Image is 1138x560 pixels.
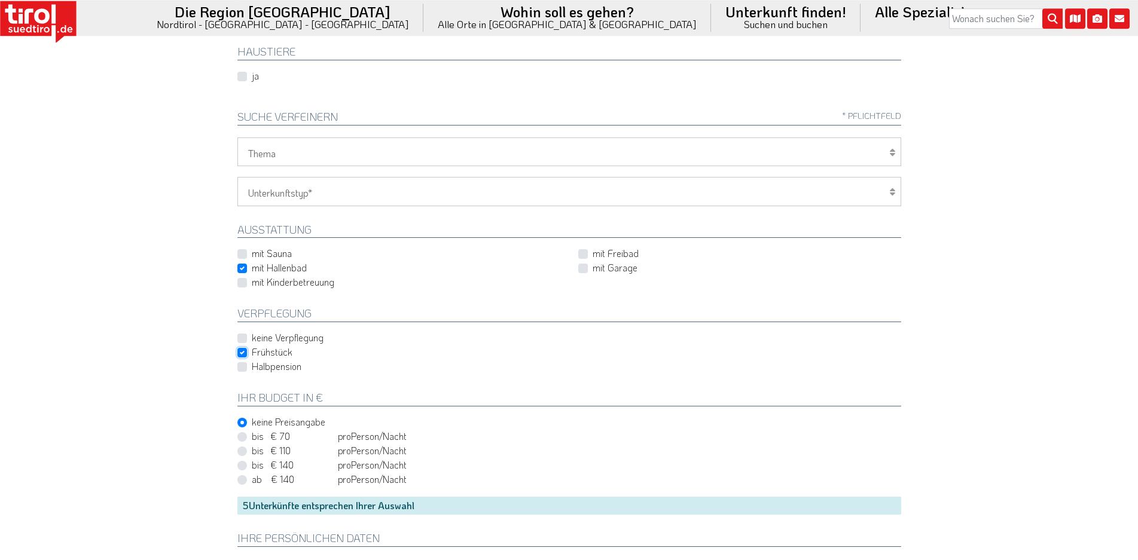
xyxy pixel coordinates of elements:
[237,46,901,60] h2: HAUSTIERE
[252,415,325,429] label: keine Preisangabe
[252,345,292,359] label: Frühstück
[351,458,379,471] em: Person
[252,360,301,373] label: Halbpension
[1087,8,1108,29] i: Fotogalerie
[252,276,334,289] label: mit Kinderbetreuung
[842,111,901,120] span: * Pflichtfeld
[237,111,901,126] h2: Suche verfeinern
[237,224,901,238] h2: Ausstattung
[593,247,639,260] label: mit Freibad
[237,497,901,515] div: Unterkünfte entsprechen Ihrer Auswahl
[252,473,335,486] span: ab € 140
[351,430,379,442] em: Person
[242,499,249,512] span: 5
[237,392,901,406] h2: Ihr Budget in €
[1109,8,1130,29] i: Kontakt
[252,430,407,443] label: pro /Nacht
[725,19,846,29] small: Suchen und buchen
[252,69,259,82] label: ja
[252,261,307,274] label: mit Hallenbad
[1065,8,1085,29] i: Karte öffnen
[252,247,292,260] label: mit Sauna
[252,331,324,344] label: keine Verpflegung
[252,473,407,486] label: pro /Nacht
[157,19,409,29] small: Nordtirol - [GEOGRAPHIC_DATA] - [GEOGRAPHIC_DATA]
[252,458,407,472] label: pro /Nacht
[252,444,335,457] span: bis € 110
[351,473,379,485] em: Person
[252,430,335,443] span: bis € 70
[593,261,637,274] label: mit Garage
[252,444,407,457] label: pro /Nacht
[438,19,697,29] small: Alle Orte in [GEOGRAPHIC_DATA] & [GEOGRAPHIC_DATA]
[237,308,901,322] h2: Verpflegung
[949,8,1063,29] input: Wonach suchen Sie?
[237,533,901,547] h2: Ihre persönlichen Daten
[351,444,379,457] em: Person
[252,458,335,472] span: bis € 140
